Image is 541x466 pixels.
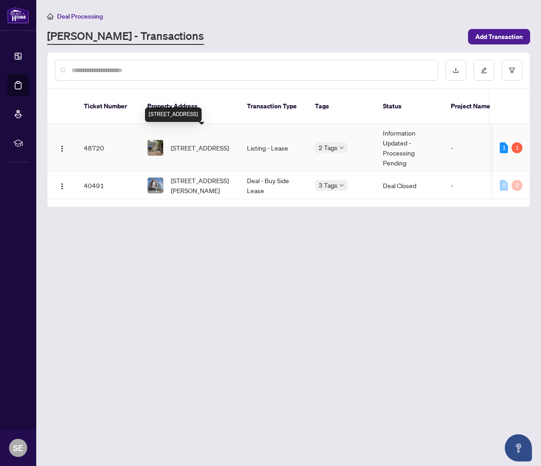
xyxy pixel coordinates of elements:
td: 40491 [77,172,140,199]
span: Add Transaction [475,29,523,44]
span: SE [13,442,23,454]
th: Tags [308,89,376,124]
td: Deal Closed [376,172,444,199]
button: filter [502,60,522,81]
button: Logo [55,178,69,193]
span: Deal Processing [57,12,103,20]
img: thumbnail-img [148,178,163,193]
div: 0 [500,180,508,191]
div: 1 [512,142,522,153]
button: Logo [55,141,69,155]
span: [STREET_ADDRESS][PERSON_NAME] [171,175,232,195]
th: Status [376,89,444,124]
span: home [47,13,53,19]
div: 0 [512,180,522,191]
span: filter [509,67,515,73]
span: down [339,183,344,188]
td: 48720 [77,124,140,172]
button: Open asap [505,434,532,461]
img: logo [7,7,29,24]
button: download [445,60,466,81]
td: Information Updated - Processing Pending [376,124,444,172]
td: - [444,172,498,199]
button: edit [473,60,494,81]
th: Ticket Number [77,89,140,124]
span: edit [481,67,487,73]
img: Logo [58,183,66,190]
img: thumbnail-img [148,140,163,155]
div: 1 [500,142,508,153]
button: Add Transaction [468,29,530,44]
th: Project Name [444,89,498,124]
span: 2 Tags [319,142,338,153]
img: Logo [58,145,66,152]
td: - [444,124,498,172]
span: download [453,67,459,73]
td: Deal - Buy Side Lease [240,172,308,199]
span: [STREET_ADDRESS] [171,143,229,153]
span: 3 Tags [319,180,338,190]
th: Transaction Type [240,89,308,124]
div: [STREET_ADDRESS] [145,107,202,122]
span: down [339,146,344,150]
td: Listing - Lease [240,124,308,172]
a: [PERSON_NAME] - Transactions [47,29,204,45]
th: Property Address [140,89,240,124]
